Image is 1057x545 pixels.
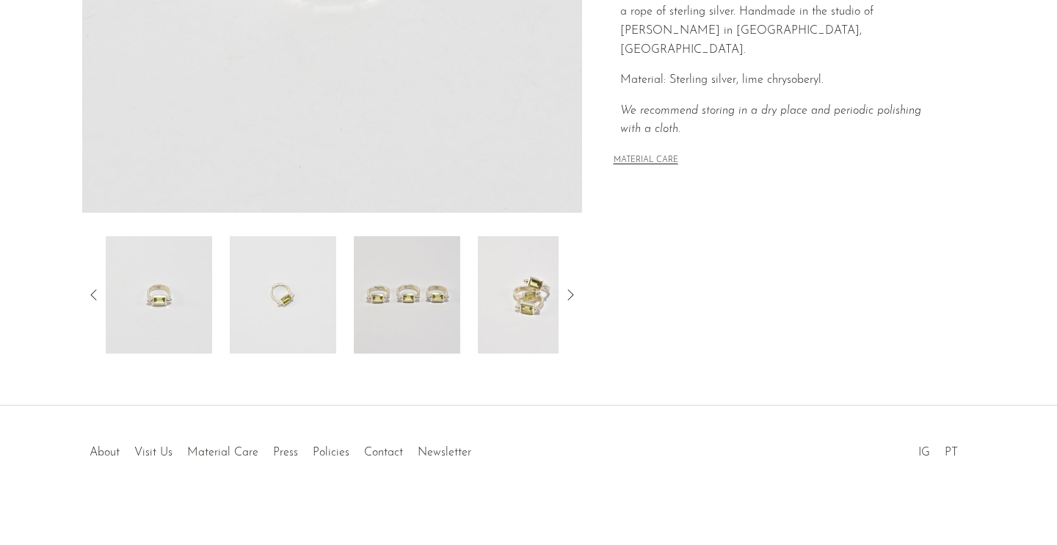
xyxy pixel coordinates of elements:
a: Press [273,447,298,458]
img: Lime Beryl Sling Ring [354,236,460,354]
img: Lime Beryl Sling Ring [230,236,336,354]
img: Lime Beryl Sling Ring [478,236,584,354]
em: We recommend storing in a dry place and periodic polishing with a cloth. [620,105,921,136]
span: andmade in the studio of [PERSON_NAME] in [GEOGRAPHIC_DATA], [GEOGRAPHIC_DATA]. [620,6,873,55]
a: IG [918,447,930,458]
a: PT [945,447,958,458]
a: Visit Us [134,447,172,458]
ul: Social Medias [911,435,965,463]
a: Contact [364,447,403,458]
p: Material: Sterling silver, lime chrysoberyl. [620,71,944,90]
a: Policies [313,447,349,458]
a: About [90,447,120,458]
ul: Quick links [82,435,479,463]
img: Lime Beryl Sling Ring [106,236,212,354]
a: Material Care [187,447,258,458]
button: MATERIAL CARE [614,156,678,167]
